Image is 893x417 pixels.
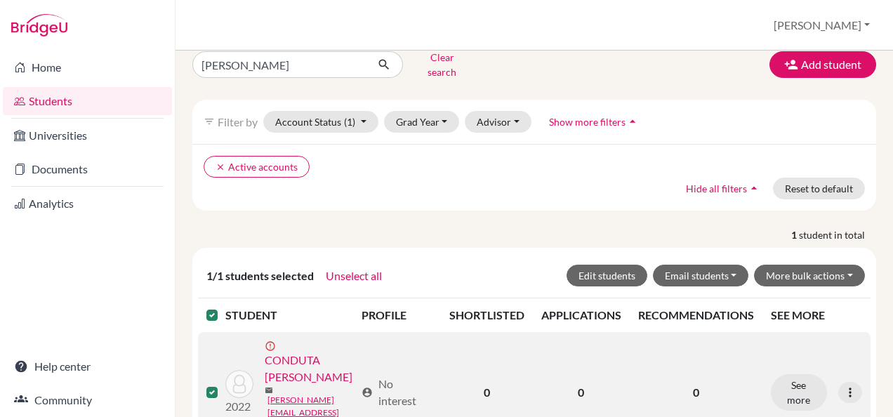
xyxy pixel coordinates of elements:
th: STUDENT [225,298,353,332]
button: Add student [769,51,876,78]
span: (1) [344,116,355,128]
a: Universities [3,121,172,150]
strong: 1 [791,227,799,242]
button: [PERSON_NAME] [767,12,876,39]
button: Clear search [403,46,481,83]
span: Filter by [218,115,258,128]
i: clear [216,162,225,172]
a: Home [3,53,172,81]
a: CONDUTA [PERSON_NAME] [265,352,355,385]
span: 1/1 students selected [206,267,314,284]
img: CONDUTA ELIAS, RODRIGO [225,370,253,398]
a: Help center [3,352,172,380]
span: error_outline [265,340,279,352]
span: Show more filters [549,116,626,128]
button: Grad Year [384,111,460,133]
button: Unselect all [325,267,383,285]
span: Hide all filters [686,183,747,194]
a: Community [3,386,172,414]
th: SHORTLISTED [441,298,533,332]
button: Account Status(1) [263,111,378,133]
i: filter_list [204,116,215,127]
a: Analytics [3,190,172,218]
i: arrow_drop_up [626,114,640,128]
button: See more [771,374,827,411]
input: Find student by name... [192,51,366,78]
th: APPLICATIONS [533,298,630,332]
th: PROFILE [353,298,441,332]
button: More bulk actions [754,265,865,286]
th: SEE MORE [762,298,871,332]
button: clearActive accounts [204,156,310,178]
div: No interest [362,376,432,409]
p: 0 [638,384,754,401]
button: Hide all filtersarrow_drop_up [674,178,773,199]
button: Advisor [465,111,531,133]
a: Documents [3,155,172,183]
img: Bridge-U [11,14,67,37]
button: Edit students [567,265,647,286]
span: student in total [799,227,876,242]
button: Show more filtersarrow_drop_up [537,111,651,133]
a: Students [3,87,172,115]
th: RECOMMENDATIONS [630,298,762,332]
i: arrow_drop_up [747,181,761,195]
button: Email students [653,265,749,286]
p: 2022 [225,398,253,415]
button: Reset to default [773,178,865,199]
span: mail [265,386,273,395]
span: account_circle [362,387,373,398]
